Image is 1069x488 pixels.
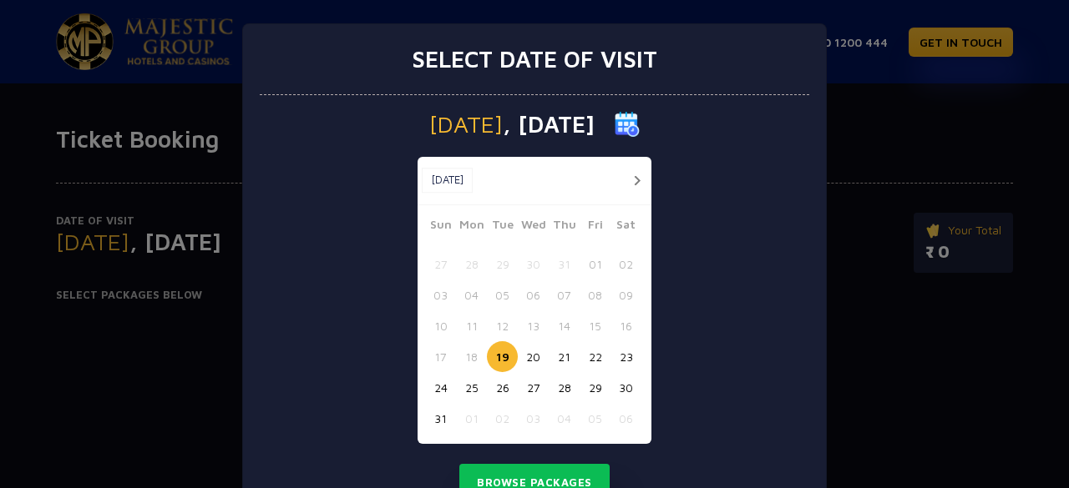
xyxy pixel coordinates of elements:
span: Mon [456,215,487,239]
button: 30 [518,249,549,279]
button: 23 [610,341,641,372]
button: 19 [487,341,518,372]
button: 16 [610,310,641,341]
button: 14 [549,310,580,341]
button: 29 [580,372,610,403]
button: 20 [518,341,549,372]
button: 11 [456,310,487,341]
button: 03 [518,403,549,434]
button: 04 [456,279,487,310]
button: 01 [456,403,487,434]
button: 25 [456,372,487,403]
button: 03 [425,279,456,310]
button: 02 [487,403,518,434]
span: , [DATE] [503,113,595,136]
button: 13 [518,310,549,341]
span: Tue [487,215,518,239]
button: 21 [549,341,580,372]
button: 28 [456,249,487,279]
button: 05 [487,279,518,310]
button: 27 [518,372,549,403]
button: 06 [610,403,641,434]
button: 26 [487,372,518,403]
button: 09 [610,279,641,310]
img: calender icon [615,112,640,137]
button: [DATE] [422,168,473,193]
button: 15 [580,310,610,341]
span: Sun [425,215,456,239]
button: 24 [425,372,456,403]
span: Thu [549,215,580,239]
button: 02 [610,249,641,279]
span: Sat [610,215,641,239]
button: 30 [610,372,641,403]
button: 07 [549,279,580,310]
button: 22 [580,341,610,372]
button: 31 [549,249,580,279]
button: 18 [456,341,487,372]
button: 29 [487,249,518,279]
span: Fri [580,215,610,239]
button: 08 [580,279,610,310]
button: 04 [549,403,580,434]
button: 06 [518,279,549,310]
button: 28 [549,372,580,403]
button: 12 [487,310,518,341]
span: [DATE] [429,113,503,136]
span: Wed [518,215,549,239]
button: 27 [425,249,456,279]
button: 05 [580,403,610,434]
button: 10 [425,310,456,341]
button: 17 [425,341,456,372]
button: 31 [425,403,456,434]
button: 01 [580,249,610,279]
h3: Select date of visit [412,45,657,73]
